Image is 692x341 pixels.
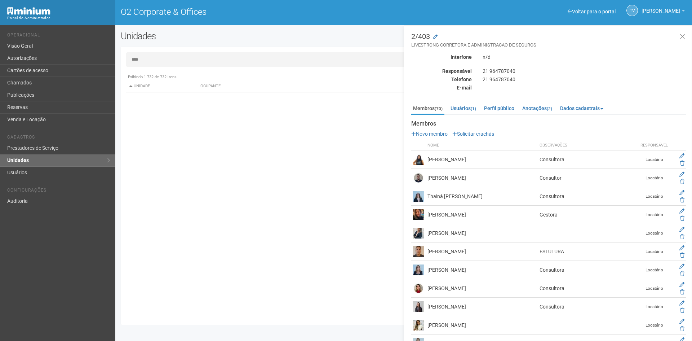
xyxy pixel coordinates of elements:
h1: O2 Corporate & Offices [121,7,398,17]
td: Locatário [636,224,672,242]
a: Editar membro [679,208,684,214]
img: user.png [413,209,424,220]
td: Locatário [636,206,672,224]
td: Locatário [636,187,672,206]
a: Editar membro [679,282,684,288]
a: Editar membro [679,153,684,159]
a: Membros(70) [411,103,444,115]
div: Responsável [406,68,477,74]
td: ESTUTURA [538,242,636,261]
small: (2) [547,106,552,111]
div: Telefone [406,76,477,83]
a: Usuários(1) [449,103,478,114]
img: user.png [413,265,424,275]
a: Dados cadastrais [558,103,605,114]
td: Consultora [538,298,636,316]
img: user.png [413,283,424,294]
a: Excluir membro [680,271,684,276]
a: Excluir membro [680,197,684,203]
div: - [477,84,692,91]
th: Ocupante: activate to sort column ascending [198,80,442,92]
td: [PERSON_NAME] [426,316,538,335]
div: Interfone [406,54,477,60]
div: E-mail [406,84,477,91]
th: Nome [426,141,538,150]
a: Editar membro [679,319,684,324]
a: Editar membro [679,171,684,177]
img: Minium [7,7,50,15]
th: Unidade: activate to sort column descending [126,80,198,92]
img: user.png [413,320,424,331]
a: Editar membro [679,263,684,269]
td: Consultora [538,279,636,298]
a: Editar membro [679,227,684,232]
a: Excluir membro [680,179,684,184]
td: [PERSON_NAME] [426,206,538,224]
a: Excluir membro [680,252,684,258]
td: Locatário [636,261,672,279]
td: Locatário [636,242,672,261]
a: Excluir membro [680,307,684,313]
small: (70) [435,106,443,111]
td: Consultora [538,187,636,206]
a: Excluir membro [680,234,684,240]
a: Perfil público [482,103,516,114]
small: (1) [471,106,476,111]
img: user.png [413,154,424,165]
a: Excluir membro [680,289,684,295]
img: user.png [413,172,424,183]
small: LIVESTRONG CORRETORA E ADMINISTRACAO DE SEGUROS [411,42,686,48]
div: 21 964787040 [477,76,692,83]
td: Locatário [636,169,672,187]
strong: Membros [411,121,686,127]
div: Painel do Administrador [7,15,110,21]
a: TV [626,5,638,16]
td: [PERSON_NAME] [426,242,538,261]
a: Editar membro [679,245,684,251]
a: Novo membro [411,131,448,137]
span: Thayane Vasconcelos Torres [642,1,680,14]
img: user.png [413,191,424,202]
td: Locatário [636,150,672,169]
td: Locatário [636,298,672,316]
a: Excluir membro [680,160,684,166]
a: Modificar a unidade [433,34,438,41]
img: user.png [413,246,424,257]
td: [PERSON_NAME] [426,224,538,242]
h2: Unidades [121,31,350,41]
img: user.png [413,228,424,239]
li: Operacional [7,32,110,40]
td: [PERSON_NAME] [426,150,538,169]
a: [PERSON_NAME] [642,9,685,15]
td: Thainá [PERSON_NAME] [426,187,538,206]
a: Editar membro [679,190,684,196]
a: Anotações(2) [520,103,554,114]
a: Editar membro [679,300,684,306]
td: [PERSON_NAME] [426,261,538,279]
a: Excluir membro [680,215,684,221]
td: Consultora [538,261,636,279]
td: [PERSON_NAME] [426,298,538,316]
td: Gestora [538,206,636,224]
div: 21 964787040 [477,68,692,74]
td: [PERSON_NAME] [426,169,538,187]
div: n/d [477,54,692,60]
td: Locatário [636,279,672,298]
td: Locatário [636,316,672,335]
a: Voltar para o portal [568,9,616,14]
a: Solicitar crachás [452,131,494,137]
a: Excluir membro [680,326,684,332]
img: user.png [413,301,424,312]
div: Exibindo 1-732 de 732 itens [126,74,681,80]
td: Consultora [538,150,636,169]
li: Configurações [7,188,110,195]
td: [PERSON_NAME] [426,279,538,298]
td: Consultor [538,169,636,187]
th: Responsável [636,141,672,150]
li: Cadastros [7,135,110,142]
h3: 2/403 [411,33,686,48]
th: Observações [538,141,636,150]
